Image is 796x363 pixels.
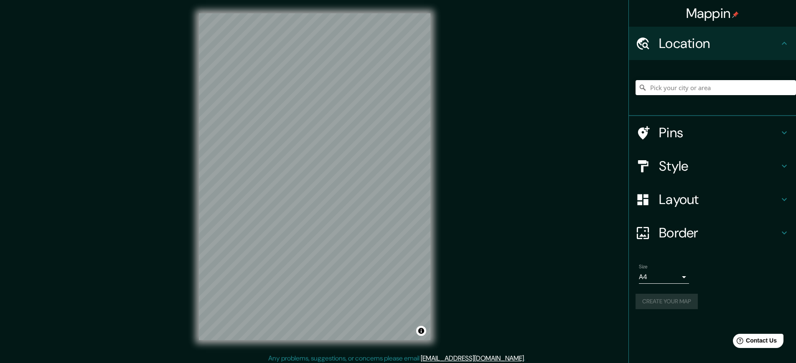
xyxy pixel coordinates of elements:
button: Toggle attribution [416,326,426,336]
h4: Mappin [686,5,739,22]
input: Pick your city or area [636,80,796,95]
div: Layout [629,183,796,216]
div: Border [629,216,796,250]
div: Style [629,149,796,183]
div: A4 [639,270,689,284]
img: pin-icon.png [732,11,739,18]
label: Size [639,263,648,270]
canvas: Map [199,13,430,340]
iframe: Help widget launcher [722,330,787,354]
h4: Style [659,158,779,174]
div: Pins [629,116,796,149]
a: [EMAIL_ADDRESS][DOMAIN_NAME] [421,354,524,363]
h4: Border [659,224,779,241]
div: Location [629,27,796,60]
h4: Pins [659,124,779,141]
h4: Layout [659,191,779,208]
h4: Location [659,35,779,52]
